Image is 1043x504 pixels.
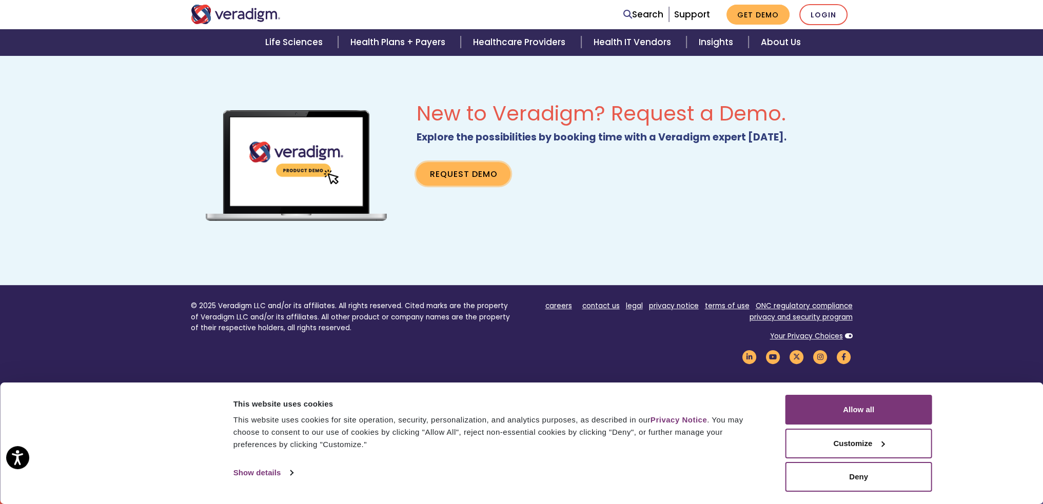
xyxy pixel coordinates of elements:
[749,29,813,55] a: About Us
[764,352,782,361] a: Veradigm YouTube Link
[623,8,663,22] a: Search
[788,352,805,361] a: Veradigm Twitter Link
[726,5,790,25] a: Get Demo
[233,398,762,410] div: This website uses cookies
[253,29,338,55] a: Life Sciences
[233,414,762,451] div: This website uses cookies for site operation, security, personalization, and analytics purposes, ...
[461,29,581,55] a: Healthcare Providers
[416,162,510,186] a: Request Demo
[686,29,749,55] a: Insights
[799,4,848,25] a: Login
[626,301,643,311] a: legal
[651,415,707,424] a: Privacy Notice
[416,130,852,146] p: Explore the possibilities by booking time with a Veradigm expert [DATE].
[581,29,686,55] a: Health IT Vendors
[233,465,293,480] a: Show details
[756,301,853,311] a: ONC regulatory compliance
[750,312,853,322] a: privacy and security program
[741,352,758,361] a: Veradigm LinkedIn Link
[191,300,514,334] p: © 2025 Veradigm LLC and/or its affiliates. All rights reserved. Cited marks are the property of V...
[770,331,843,341] a: Your Privacy Choices
[338,29,461,55] a: Health Plans + Payers
[191,5,281,24] img: Veradigm logo
[812,352,829,361] a: Veradigm Instagram Link
[847,431,1031,492] iframe: Drift Chat Widget
[649,301,699,311] a: privacy notice
[582,301,620,311] a: contact us
[545,301,572,311] a: careers
[705,301,750,311] a: terms of use
[785,462,932,492] button: Deny
[416,101,852,126] h2: New to Veradigm? Request a Demo.
[785,395,932,425] button: Allow all
[835,352,853,361] a: Veradigm Facebook Link
[674,8,710,21] a: Support
[785,429,932,458] button: Customize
